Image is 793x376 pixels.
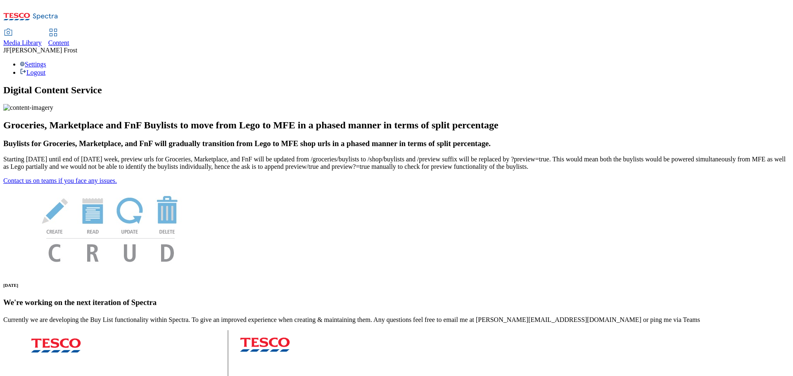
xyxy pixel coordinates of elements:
h3: We're working on the next iteration of Spectra [3,298,790,307]
span: Media Library [3,39,42,46]
img: News Image [3,184,218,271]
h2: Groceries, Marketplace and FnF Buylists to move from Lego to MFE in a phased manner in terms of s... [3,120,790,131]
a: Settings [20,61,46,68]
span: [PERSON_NAME] Frost [9,47,77,54]
p: Currently we are developing the Buy List functionality within Spectra. To give an improved experi... [3,316,790,324]
a: Contact us on teams if you face any issues. [3,177,117,184]
h1: Digital Content Service [3,85,790,96]
h3: Buylists for Groceries, Marketplace, and FnF will gradually transition from Lego to MFE shop urls... [3,139,790,148]
span: JF [3,47,9,54]
h6: [DATE] [3,283,790,288]
img: content-imagery [3,104,53,111]
p: Starting [DATE] until end of [DATE] week, preview urls for Groceries, Marketplace, and FnF will b... [3,156,790,170]
a: Content [48,29,69,47]
span: Content [48,39,69,46]
a: Media Library [3,29,42,47]
a: Logout [20,69,45,76]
